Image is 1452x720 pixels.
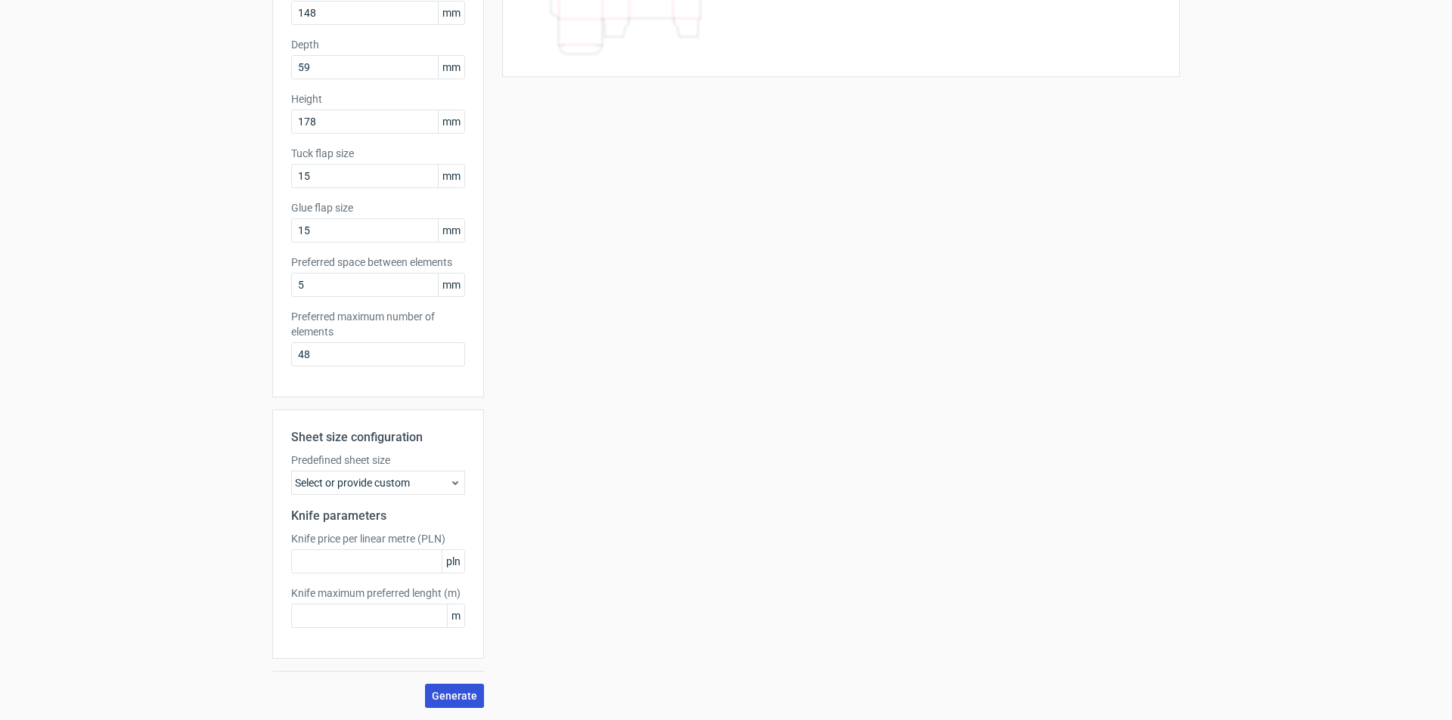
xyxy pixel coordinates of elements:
label: Tuck flap size [291,146,465,161]
label: Preferred space between elements [291,255,465,270]
label: Preferred maximum number of elements [291,309,465,339]
label: Predefined sheet size [291,453,465,468]
span: Generate [432,691,477,701]
div: Select or provide custom [291,471,465,495]
span: mm [438,2,464,24]
span: mm [438,165,464,187]
span: m [447,604,464,627]
label: Depth [291,37,465,52]
label: Height [291,91,465,107]
label: Knife maximum preferred lenght (m) [291,586,465,601]
label: Knife price per linear metre (PLN) [291,531,465,546]
button: Generate [425,684,484,708]
span: mm [438,56,464,79]
span: mm [438,110,464,133]
h2: Sheet size configuration [291,428,465,447]
label: Glue flap size [291,200,465,215]
span: pln [442,550,464,573]
span: mm [438,273,464,296]
h2: Knife parameters [291,507,465,525]
span: mm [438,219,464,242]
